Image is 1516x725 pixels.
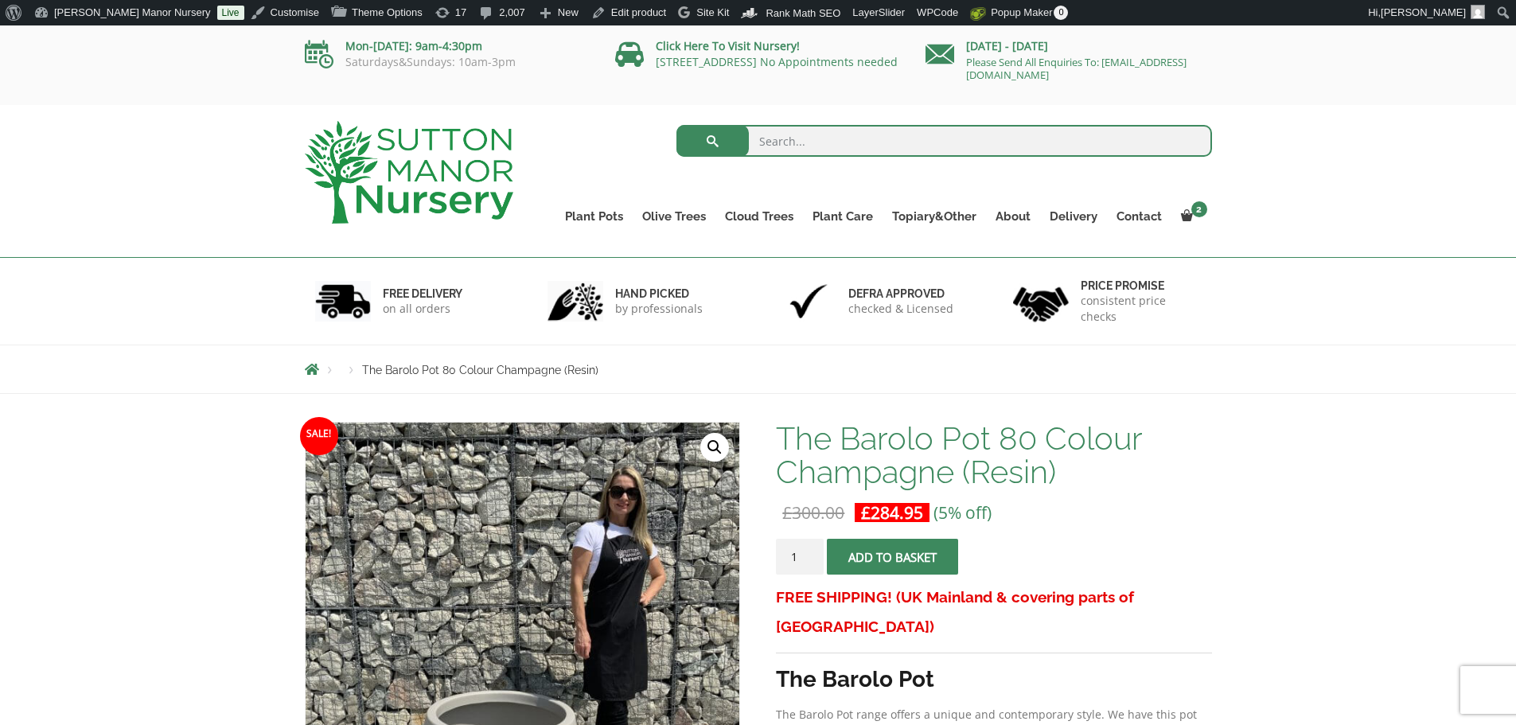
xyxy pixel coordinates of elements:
nav: Breadcrumbs [305,363,1212,376]
span: Rank Math SEO [766,7,840,19]
span: (5% off) [933,501,992,524]
h6: FREE DELIVERY [383,286,462,301]
a: About [986,205,1040,228]
bdi: 284.95 [861,501,923,524]
a: Click Here To Visit Nursery! [656,38,800,53]
img: 1.jpg [315,281,371,322]
input: Search... [676,125,1212,157]
span: [PERSON_NAME] [1381,6,1466,18]
a: Olive Trees [633,205,715,228]
h1: The Barolo Pot 80 Colour Champagne (Resin) [776,422,1211,489]
a: Topiary&Other [883,205,986,228]
span: Site Kit [696,6,729,18]
h6: Price promise [1081,279,1202,293]
a: [STREET_ADDRESS] No Appointments needed [656,54,898,69]
a: Live [217,6,244,20]
a: View full-screen image gallery [700,433,729,462]
a: Plant Care [803,205,883,228]
input: Product quantity [776,539,824,575]
a: Delivery [1040,205,1107,228]
strong: The Barolo Pot [776,666,934,692]
p: Saturdays&Sundays: 10am-3pm [305,56,591,68]
p: consistent price checks [1081,293,1202,325]
p: [DATE] - [DATE] [926,37,1212,56]
img: 3.jpg [781,281,836,322]
p: checked & Licensed [848,301,953,317]
img: 2.jpg [548,281,603,322]
bdi: 300.00 [782,501,844,524]
a: Plant Pots [555,205,633,228]
p: on all orders [383,301,462,317]
span: £ [782,501,792,524]
a: 2 [1171,205,1212,228]
a: Contact [1107,205,1171,228]
h3: FREE SHIPPING! (UK Mainland & covering parts of [GEOGRAPHIC_DATA]) [776,583,1211,641]
h6: hand picked [615,286,703,301]
span: 0 [1054,6,1068,20]
img: 4.jpg [1013,277,1069,325]
span: 2 [1191,201,1207,217]
span: £ [861,501,871,524]
h6: Defra approved [848,286,953,301]
p: Mon-[DATE]: 9am-4:30pm [305,37,591,56]
a: Please Send All Enquiries To: [EMAIL_ADDRESS][DOMAIN_NAME] [966,55,1187,82]
img: logo [305,121,513,224]
span: The Barolo Pot 80 Colour Champagne (Resin) [362,364,598,376]
button: Add to basket [827,539,958,575]
p: by professionals [615,301,703,317]
a: Cloud Trees [715,205,803,228]
span: Sale! [300,417,338,455]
